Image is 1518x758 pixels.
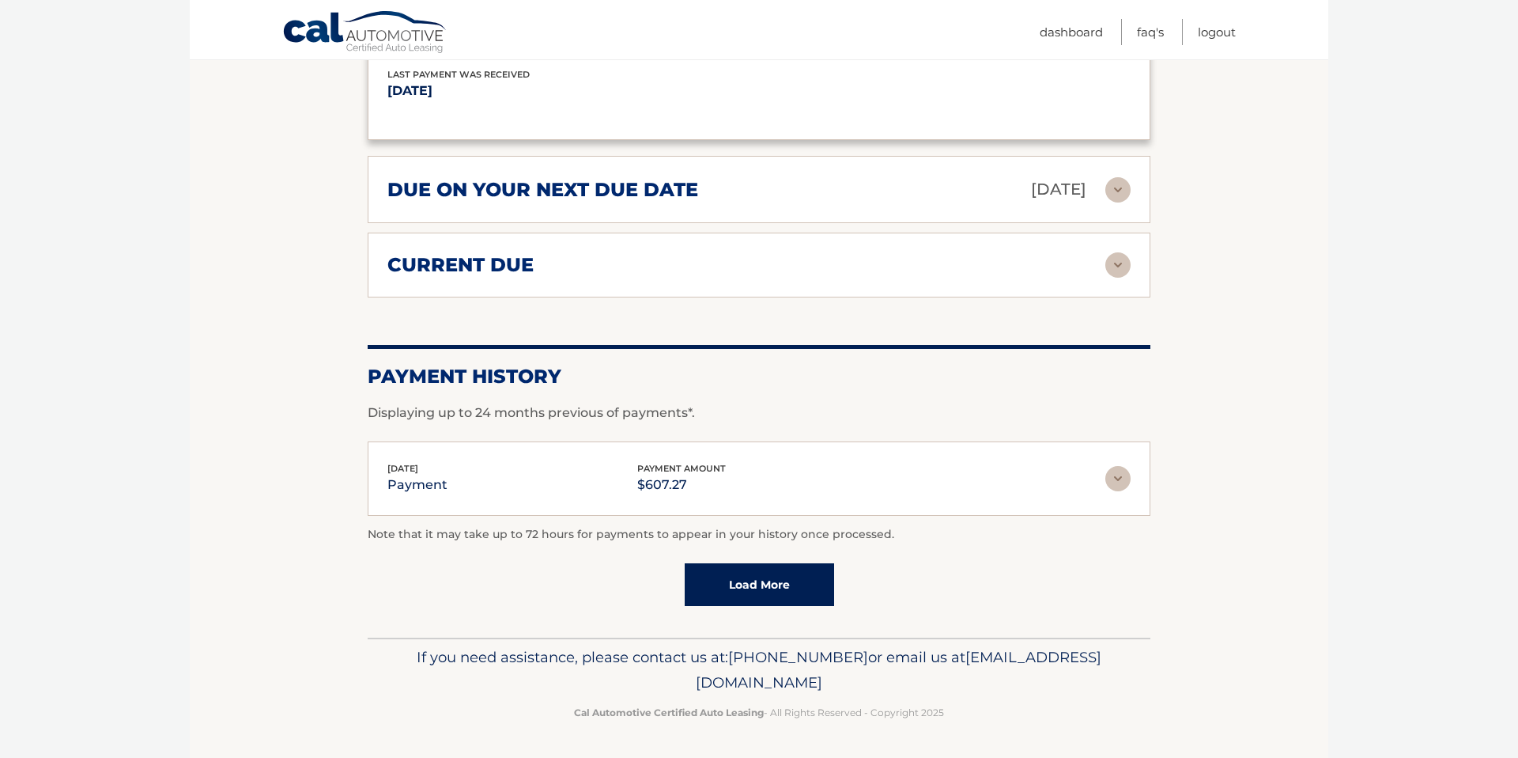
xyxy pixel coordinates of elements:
[696,648,1101,692] span: [EMAIL_ADDRESS][DOMAIN_NAME]
[1040,19,1103,45] a: Dashboard
[368,404,1150,423] p: Displaying up to 24 months previous of payments*.
[685,563,834,606] a: Load More
[387,253,534,277] h2: current due
[728,648,868,666] span: [PHONE_NUMBER]
[378,704,1140,721] p: - All Rights Reserved - Copyright 2025
[1198,19,1236,45] a: Logout
[387,178,698,202] h2: due on your next due date
[1137,19,1164,45] a: FAQ's
[1105,466,1131,491] img: accordion-rest.svg
[1105,177,1131,203] img: accordion-rest.svg
[282,10,448,56] a: Cal Automotive
[387,463,418,474] span: [DATE]
[387,80,759,102] p: [DATE]
[387,69,530,80] span: Last Payment was received
[368,365,1150,388] h2: Payment History
[1031,176,1086,203] p: [DATE]
[574,707,764,718] strong: Cal Automotive Certified Auto Leasing
[637,474,726,496] p: $607.27
[1105,252,1131,278] img: accordion-rest.svg
[368,525,1150,544] p: Note that it may take up to 72 hours for payments to appear in your history once processed.
[378,645,1140,695] p: If you need assistance, please contact us at: or email us at
[637,463,726,474] span: payment amount
[387,474,447,496] p: payment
